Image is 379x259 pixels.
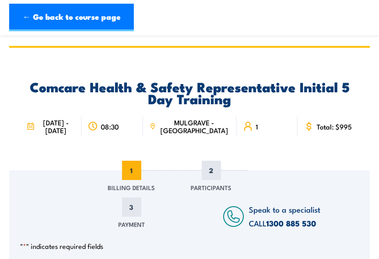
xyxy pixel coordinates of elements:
[20,80,359,104] h2: Comcare Health & Safety Representative Initial 5 Day Training
[122,197,141,217] span: 3
[249,203,320,229] span: Speak to a specialist CALL
[108,183,155,192] span: Billing Details
[118,220,145,229] span: Payment
[266,217,316,229] a: 1300 885 530
[9,4,134,31] a: ← Go back to course page
[20,242,359,251] p: " " indicates required fields
[202,161,221,180] span: 2
[122,161,141,180] span: 1
[256,123,258,130] span: 1
[191,183,231,192] span: Participants
[317,123,352,130] span: Total: $995
[37,118,75,134] span: [DATE] - [DATE]
[159,118,230,134] span: MULGRAVE - [GEOGRAPHIC_DATA]
[101,123,119,130] span: 08:30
